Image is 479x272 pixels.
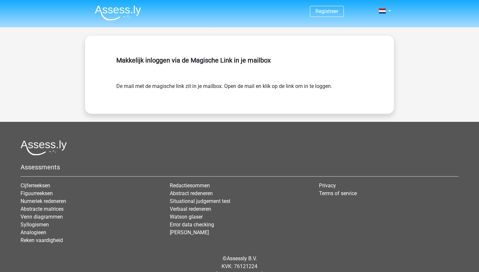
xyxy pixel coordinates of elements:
[170,214,203,220] a: Watson glaser
[21,163,458,171] h5: Assessments
[21,206,64,212] a: Abstracte matrices
[21,182,50,189] a: Cijferreeksen
[116,56,363,64] h5: Makkelijk inloggen via de Magische Link in je mailbox
[170,190,213,196] a: Abstract redeneren
[116,82,363,90] form: De mail met de magische link zit in je mailbox. Open de mail en klik op de link om in te loggen.
[227,255,257,262] a: Assessly B.V.
[170,198,230,204] a: Situational judgement test
[95,5,141,21] img: Assessly
[21,190,53,196] a: Figuurreeksen
[170,182,210,189] a: Redactiesommen
[21,229,46,236] a: Analogieen
[315,8,338,14] a: Registreer
[170,222,214,228] a: Error data checking
[21,198,66,204] a: Numeriek redeneren
[21,222,49,228] a: Syllogismen
[170,206,211,212] a: Verbaal redeneren
[21,237,63,243] a: Reken vaardigheid
[21,214,63,220] a: Venn diagrammen
[319,182,336,189] a: Privacy
[21,140,67,155] img: Assessly logo
[319,190,357,196] a: Terms of service
[170,229,209,236] a: [PERSON_NAME]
